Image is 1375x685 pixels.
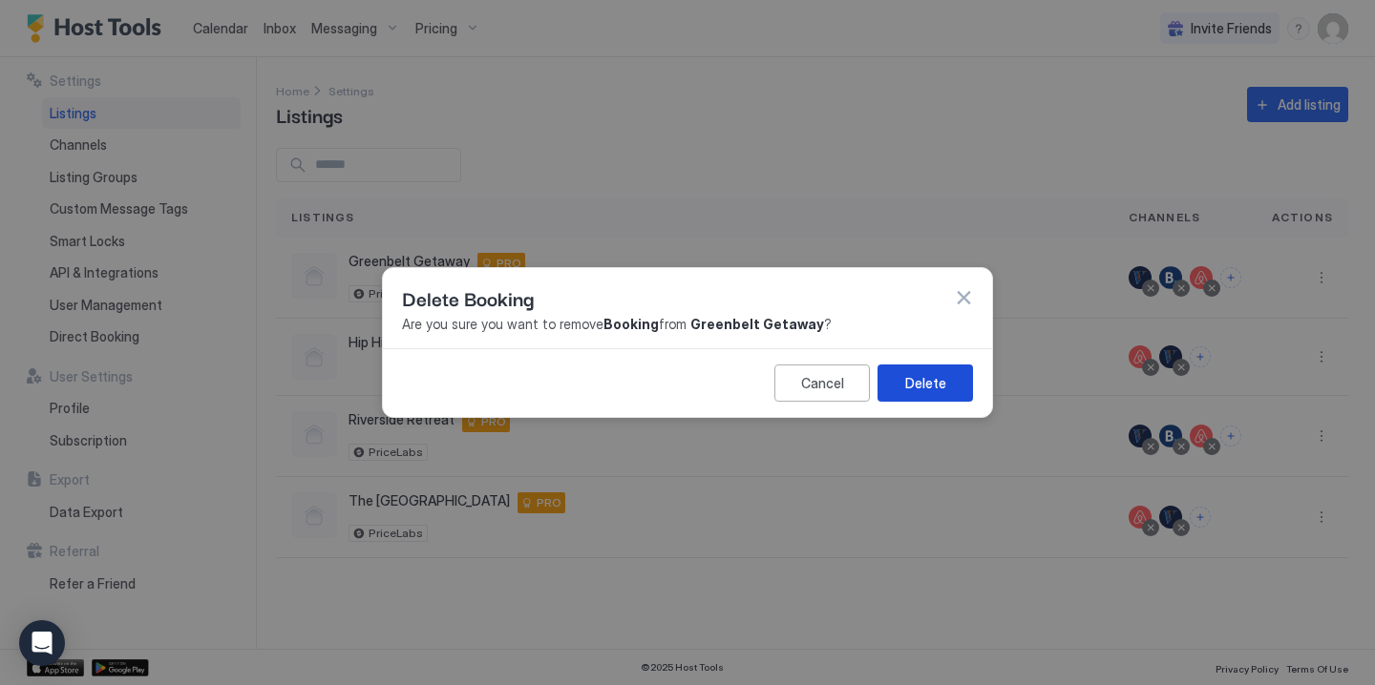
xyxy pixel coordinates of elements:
div: Cancel [801,373,844,393]
div: Delete [905,373,946,393]
span: Are you sure you want to remove from ? [402,316,973,333]
button: Cancel [774,364,870,402]
button: Delete [878,364,973,402]
span: Delete Booking [402,283,534,312]
div: Open Intercom Messenger [19,620,65,666]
